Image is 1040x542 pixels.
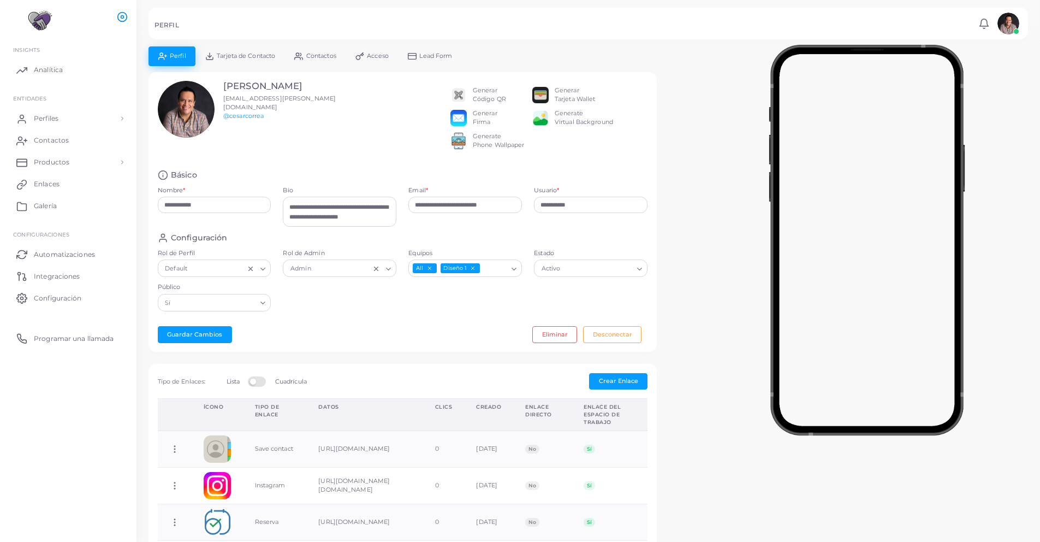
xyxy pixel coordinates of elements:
span: Sí [584,518,595,527]
label: Equipos [408,249,522,258]
td: Reserva [243,504,307,540]
a: Productos [8,151,128,173]
div: Enlace del Espacio de trabajo [584,403,635,426]
span: Sí [584,445,595,453]
span: Lead Form [419,53,452,59]
button: Desconectar [583,326,641,343]
label: Rol de Perfil [158,249,271,258]
a: Enlaces [8,173,128,195]
span: Contactos [306,53,336,59]
td: [URL][DOMAIN_NAME][DOMAIN_NAME] [306,468,423,504]
a: Integraciones [8,265,128,287]
img: 522fc3d1c3555ff804a1a379a540d0107ed87845162a92721bf5e2ebbcc3ae6c.png [450,133,467,149]
img: contactcard.png [204,435,231,463]
div: Datos [318,403,411,411]
div: Ícono [204,403,231,411]
span: All [413,263,436,274]
a: @cesarcorrea [223,112,264,120]
span: Analítica [34,65,63,75]
td: 0 [423,504,465,540]
span: Configuraciones [13,231,69,238]
button: Deselect All [426,264,433,272]
a: Contactos [8,129,128,151]
a: Configuración [8,287,128,309]
h3: [PERSON_NAME] [223,81,355,92]
label: Estado [534,249,647,258]
div: Search for option [283,260,396,277]
span: Automatizaciones [34,250,95,260]
div: Generar Tarjeta Wallet [555,86,596,104]
button: Eliminar [532,326,577,343]
a: Perfiles [8,108,128,129]
button: Clear Selected [247,264,254,273]
span: ENTIDADES [13,95,46,102]
h4: Configuración [171,233,227,243]
span: INSIGHTS [13,46,40,53]
input: Search for option [190,263,245,275]
input: Search for option [563,263,633,275]
div: Clics [435,403,453,411]
div: Generar Firma [473,109,497,127]
td: [URL][DOMAIN_NAME] [306,504,423,540]
a: Automatizaciones [8,243,128,265]
span: No [525,445,539,453]
input: Search for option [313,263,370,275]
span: Sí [164,297,173,309]
span: Acceso [367,53,389,59]
span: Programar una llamada [34,334,114,344]
h4: Básico [171,170,197,180]
label: Bio [283,186,396,195]
button: Guardar Cambios [158,326,232,343]
label: Rol de Admin [283,249,396,258]
button: Deselect Diseño 1 [469,264,477,272]
span: Activo [540,263,562,275]
td: [DATE] [464,431,513,467]
span: [EMAIL_ADDRESS][PERSON_NAME][DOMAIN_NAME] [223,95,336,111]
div: Generar Código QR [473,86,506,104]
span: Productos [34,157,69,167]
span: Default [164,263,189,275]
button: Crear Enlace [589,373,647,390]
img: logo [10,10,70,31]
div: Search for option [534,260,647,277]
span: Diseño 1 [441,263,480,274]
img: email.png [450,110,467,126]
label: Público [158,283,271,292]
img: e64e04433dee680bcc62d3a6779a8f701ecaf3be228fb80ea91b313d80e16e10.png [532,110,549,126]
span: Contactos [34,135,69,145]
div: Search for option [158,294,271,311]
img: qr2.png [450,87,467,103]
span: Tipo de Enlaces: [158,378,206,385]
td: [URL][DOMAIN_NAME] [306,431,423,467]
span: Sí [584,481,595,490]
span: Tarjeta de Contacto [217,53,275,59]
td: 0 [423,468,465,504]
span: Admin [289,263,312,275]
div: Tipo de Enlace [255,403,295,418]
label: Nombre [158,186,186,195]
span: Integraciones [34,272,80,281]
img: apple-wallet.png [532,87,549,103]
span: Configuración [34,293,81,303]
th: Action [158,399,192,431]
td: [DATE] [464,468,513,504]
span: No [525,518,539,527]
button: Clear Selected [372,264,380,273]
a: Galería [8,195,128,217]
label: Email [408,186,428,195]
td: 0 [423,431,465,467]
td: Instagram [243,468,307,504]
div: Creado [476,403,501,411]
h5: PERFIL [154,21,179,29]
label: Cuadrícula [275,378,307,386]
td: Save contact [243,431,307,467]
input: Search for option [481,263,507,275]
a: avatar [994,13,1022,34]
div: Enlace Directo [525,403,560,418]
span: Crear Enlace [599,377,638,385]
div: Generate Virtual Background [555,109,613,127]
span: Perfil [170,53,186,59]
img: 7a2b2049-9ddb-48bf-968a-bf3badcf9454-1758933154981.png [204,509,231,536]
input: Search for option [173,297,256,309]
